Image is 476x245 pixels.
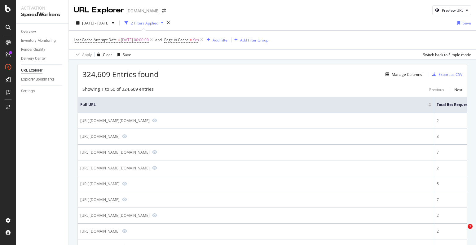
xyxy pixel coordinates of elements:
[123,52,131,57] div: Save
[21,5,64,11] div: Activation
[21,37,64,44] a: Inventory Monitoring
[454,86,462,94] button: Next
[82,20,109,26] span: [DATE] - [DATE]
[21,67,64,74] a: URL Explorer
[21,28,36,35] div: Overview
[131,20,158,26] div: 2 Filters Applied
[439,72,462,77] div: Export as CSV
[155,37,162,43] button: and
[21,67,42,74] div: URL Explorer
[152,166,157,170] a: Preview https://www.gap.com/browse/product.do?pid=1489830021824
[80,181,120,186] div: [URL][DOMAIN_NAME]
[82,52,92,57] div: Apply
[455,224,470,239] iframe: Intercom live chat
[166,20,171,26] div: times
[103,52,112,57] div: Clear
[74,50,92,59] button: Apply
[21,46,45,53] div: Render Quality
[126,8,160,14] div: [DOMAIN_NAME]
[80,150,150,155] div: [URL][DOMAIN_NAME][DOMAIN_NAME]
[21,37,56,44] div: Inventory Monitoring
[213,37,229,43] div: Add Filter
[152,150,157,154] a: Preview https://www.gap.com/browse/product.do?pid=5956980020007
[392,72,422,77] div: Manage Columns
[21,46,64,53] a: Render Quality
[21,11,64,18] div: SpeedWorkers
[442,8,463,13] div: Preview URL
[74,5,124,15] div: URL Explorer
[80,165,150,171] div: [URL][DOMAIN_NAME][DOMAIN_NAME]
[454,87,462,92] div: Next
[193,36,199,44] span: Yes
[430,69,462,79] button: Export as CSV
[429,87,444,92] div: Previous
[21,55,46,62] div: Delivery Center
[152,118,157,123] a: Preview https://www.gap.com/browse/product.do?pid=7876830121104
[122,18,166,28] button: 2 Filters Applied
[80,118,150,123] div: [URL][DOMAIN_NAME][DOMAIN_NAME]
[74,37,117,42] span: Last Cache Attempt Date
[80,102,419,107] span: Full URL
[463,20,471,26] div: Save
[190,37,192,42] span: =
[21,76,64,83] a: Explorer Bookmarks
[21,76,55,83] div: Explorer Bookmarks
[80,229,120,234] div: [URL][DOMAIN_NAME]
[21,28,64,35] a: Overview
[240,37,268,43] div: Add Filter Group
[80,197,120,202] div: [URL][DOMAIN_NAME]
[82,69,159,79] span: 324,609 Entries found
[74,18,117,28] button: [DATE] - [DATE]
[115,50,131,59] button: Save
[122,197,127,202] a: Preview https://www.gap.com/browse/&pr_merchant_id=1443032450&pr_merchant_group_id=524780421&pr_p...
[455,18,471,28] button: Save
[95,50,112,59] button: Clear
[118,37,120,42] span: <
[429,86,444,94] button: Previous
[468,224,473,229] span: 1
[122,229,127,233] a: Preview https://www.gap.com/browse/&pr_merchant_id=1443032450&pr_merchant_group_id=524780421&pr_p...
[164,37,189,42] span: Page in Cache
[421,50,471,59] button: Switch back to Simple mode
[383,71,422,78] button: Manage Columns
[152,213,157,217] a: Preview https://www.gap.com/browse/product.do?pid=7922640220404
[155,37,162,42] div: and
[80,213,150,218] div: [URL][DOMAIN_NAME][DOMAIN_NAME]
[80,134,120,139] div: [URL][DOMAIN_NAME]
[21,55,64,62] a: Delivery Center
[122,182,127,186] a: Preview https://www.gap.com/browse/&pr_merchant_id=1443032450&pr_merchant_group_id=524780421&pr_p...
[432,5,471,15] button: Preview URL
[204,36,229,44] button: Add Filter
[21,88,35,94] div: Settings
[232,36,268,44] button: Add Filter Group
[423,52,471,57] div: Switch back to Simple mode
[121,36,149,44] span: [DATE] 00:00:00
[162,9,166,13] div: arrow-right-arrow-left
[82,86,154,94] div: Showing 1 to 50 of 324,609 entries
[21,88,64,94] a: Settings
[122,134,127,138] a: Preview https://www.gap.com/browse/&pr_merchant_id=1443032450&pr_merchant_group_id=524780421&pr_p...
